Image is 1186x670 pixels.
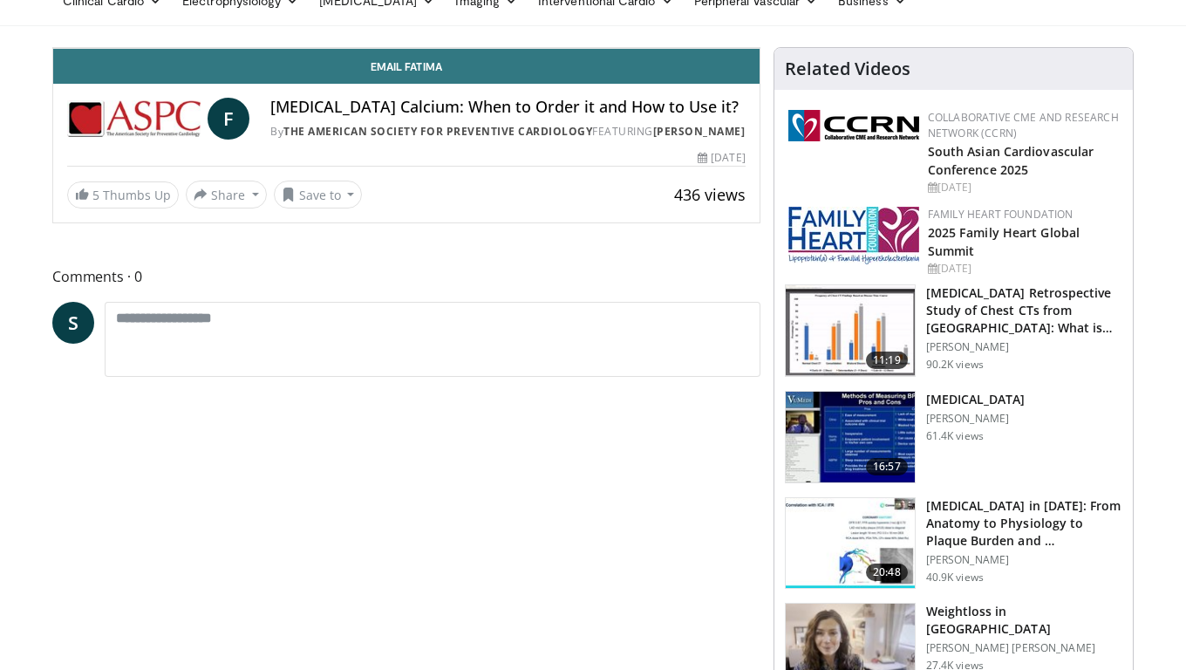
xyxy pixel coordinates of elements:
[926,429,984,443] p: 61.4K views
[785,391,1122,483] a: 16:57 [MEDICAL_DATA] [PERSON_NAME] 61.4K views
[698,150,745,166] div: [DATE]
[926,412,1026,426] p: [PERSON_NAME]
[786,392,915,482] img: a92b9a22-396b-4790-a2bb-5028b5f4e720.150x105_q85_crop-smart_upscale.jpg
[786,498,915,589] img: 823da73b-7a00-425d-bb7f-45c8b03b10c3.150x105_q85_crop-smart_upscale.jpg
[67,98,201,140] img: The American Society for Preventive Cardiology
[788,110,919,141] img: a04ee3ba-8487-4636-b0fb-5e8d268f3737.png.150x105_q85_autocrop_double_scale_upscale_version-0.2.png
[866,564,908,581] span: 20:48
[785,497,1122,590] a: 20:48 [MEDICAL_DATA] in [DATE]: From Anatomy to Physiology to Plaque Burden and … [PERSON_NAME] 4...
[928,261,1119,277] div: [DATE]
[208,98,249,140] a: F
[186,181,267,209] button: Share
[786,285,915,376] img: c2eb46a3-50d3-446d-a553-a9f8510c7760.150x105_q85_crop-smart_upscale.jpg
[67,181,179,209] a: 5 Thumbs Up
[926,553,1122,567] p: [PERSON_NAME]
[926,340,1122,354] p: [PERSON_NAME]
[926,571,984,585] p: 40.9K views
[926,391,1026,408] h3: [MEDICAL_DATA]
[926,497,1122,550] h3: [MEDICAL_DATA] in [DATE]: From Anatomy to Physiology to Plaque Burden and …
[928,180,1119,195] div: [DATE]
[926,603,1122,638] h3: Weightloss in [GEOGRAPHIC_DATA]
[92,187,99,203] span: 5
[53,48,760,49] video-js: Video Player
[928,224,1080,259] a: 2025 Family Heart Global Summit
[270,98,745,117] h4: [MEDICAL_DATA] Calcium: When to Order it and How to Use it?
[926,641,1122,655] p: [PERSON_NAME] [PERSON_NAME]
[785,58,910,79] h4: Related Videos
[785,284,1122,377] a: 11:19 [MEDICAL_DATA] Retrospective Study of Chest CTs from [GEOGRAPHIC_DATA]: What is the Re… [PE...
[52,265,760,288] span: Comments 0
[866,352,908,369] span: 11:19
[274,181,363,209] button: Save to
[788,207,919,264] img: 96363db5-6b1b-407f-974b-715268b29f70.jpeg.150x105_q85_autocrop_double_scale_upscale_version-0.2.jpg
[270,124,745,140] div: By FEATURING
[53,49,760,84] a: Email Fatima
[928,110,1119,140] a: Collaborative CME and Research Network (CCRN)
[653,124,746,139] a: [PERSON_NAME]
[926,284,1122,337] h3: [MEDICAL_DATA] Retrospective Study of Chest CTs from [GEOGRAPHIC_DATA]: What is the Re…
[283,124,592,139] a: The American Society for Preventive Cardiology
[926,358,984,372] p: 90.2K views
[52,302,94,344] a: S
[866,458,908,475] span: 16:57
[928,207,1074,222] a: Family Heart Foundation
[674,184,746,205] span: 436 views
[928,143,1094,178] a: South Asian Cardiovascular Conference 2025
